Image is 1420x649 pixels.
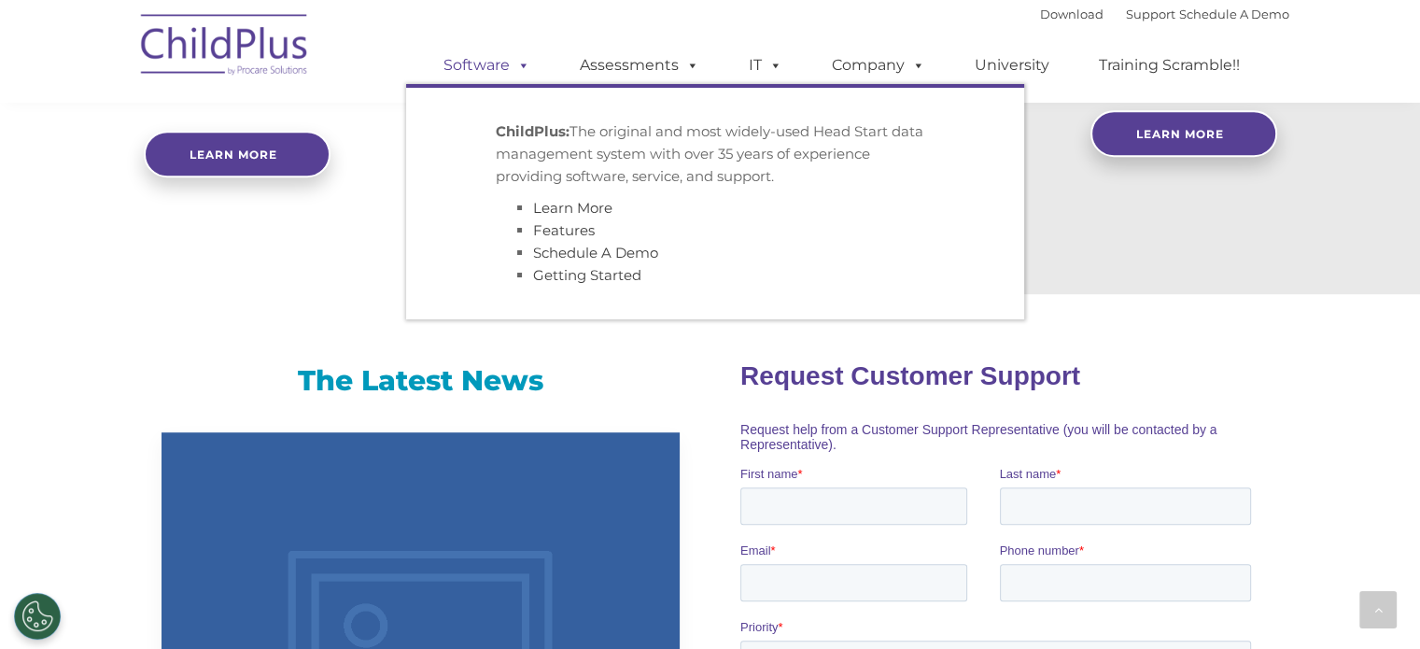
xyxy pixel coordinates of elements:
a: Learn More [533,199,612,217]
a: Schedule A Demo [533,244,658,261]
a: Download [1040,7,1104,21]
img: ChildPlus by Procare Solutions [132,1,318,94]
a: Getting Started [533,266,641,284]
a: Software [425,47,549,84]
a: Learn more [144,131,330,177]
a: Schedule A Demo [1179,7,1289,21]
a: Training Scramble!! [1080,47,1258,84]
p: The original and most widely-used Head Start data management system with over 35 years of experie... [496,120,935,188]
h3: The Latest News [162,362,680,400]
a: Support [1126,7,1175,21]
span: Phone number [260,200,339,214]
a: Learn More [1090,110,1277,157]
a: IT [730,47,801,84]
font: | [1040,7,1289,21]
a: University [956,47,1068,84]
strong: ChildPlus: [496,122,569,140]
a: Company [813,47,944,84]
span: Learn more [190,148,277,162]
span: Learn More [1136,127,1224,141]
span: Last name [260,123,316,137]
button: Cookies Settings [14,593,61,640]
a: Features [533,221,595,239]
a: Assessments [561,47,718,84]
